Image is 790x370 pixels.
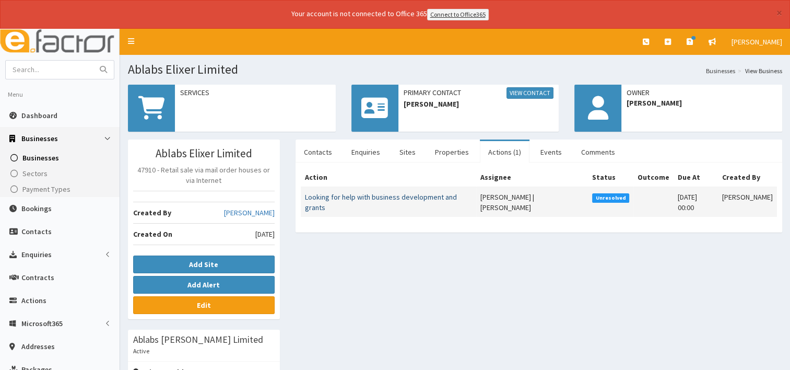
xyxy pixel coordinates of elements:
[21,227,52,236] span: Contacts
[21,204,52,213] span: Bookings
[180,87,331,98] span: Services
[21,250,52,259] span: Enquiries
[21,342,55,351] span: Addresses
[427,141,477,163] a: Properties
[224,207,275,218] a: [PERSON_NAME]
[718,187,777,217] td: [PERSON_NAME]
[718,168,777,187] th: Created By
[22,169,48,178] span: Sectors
[3,150,120,166] a: Businesses
[133,147,275,159] h3: Ablabs Elixer Limited
[21,319,63,328] span: Microsoft365
[776,7,782,18] button: ×
[627,87,777,98] span: Owner
[133,276,275,294] button: Add Alert
[133,335,263,344] h3: Ablabs [PERSON_NAME] Limited
[724,29,790,55] a: [PERSON_NAME]
[633,168,674,187] th: Outcome
[476,187,588,217] td: [PERSON_NAME] | [PERSON_NAME]
[592,193,629,203] span: Unresolved
[133,229,172,239] b: Created On
[391,141,424,163] a: Sites
[133,165,275,186] p: 47910 - Retail sale via mail order houses or via Internet
[3,166,120,181] a: Sectors
[133,296,275,314] a: Edit
[197,300,211,310] b: Edit
[133,347,149,355] small: Active
[301,168,477,187] th: Action
[706,66,735,75] a: Businesses
[480,141,529,163] a: Actions (1)
[404,99,554,109] span: [PERSON_NAME]
[21,273,54,282] span: Contracts
[22,153,59,163] span: Businesses
[189,260,218,269] b: Add Site
[187,280,220,290] b: Add Alert
[296,141,340,163] a: Contacts
[404,87,554,99] span: Primary Contact
[343,141,388,163] a: Enquiries
[133,208,171,217] b: Created By
[22,184,70,194] span: Payment Types
[588,168,633,187] th: Status
[427,9,489,20] a: Connect to Office365
[674,168,718,187] th: Due At
[532,141,570,163] a: Events
[732,37,782,47] span: [PERSON_NAME]
[85,8,695,20] div: Your account is not connected to Office 365
[3,181,120,197] a: Payment Types
[627,98,777,108] span: [PERSON_NAME]
[573,141,623,163] a: Comments
[21,111,57,120] span: Dashboard
[735,66,782,75] li: View Business
[674,187,718,217] td: [DATE] 00:00
[506,87,553,99] a: View Contact
[21,296,46,305] span: Actions
[476,168,588,187] th: Assignee
[128,63,782,76] h1: Ablabs Elixer Limited
[305,192,457,212] a: Looking for help with business development and grants
[255,229,275,239] span: [DATE]
[6,61,93,79] input: Search...
[21,134,58,143] span: Businesses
